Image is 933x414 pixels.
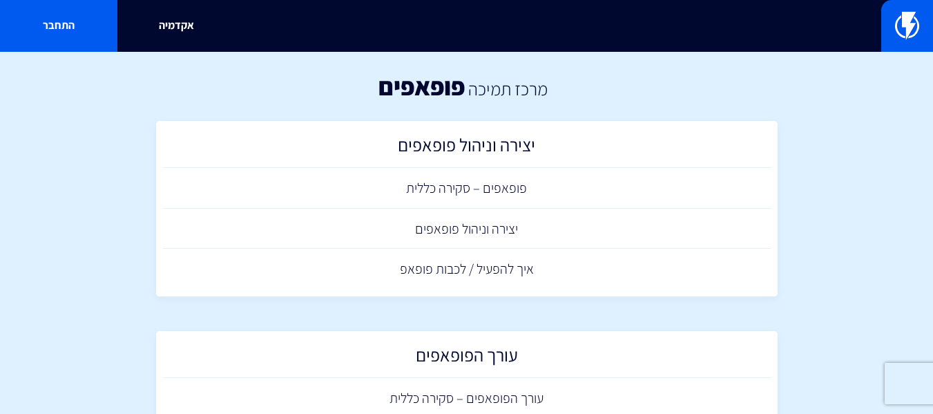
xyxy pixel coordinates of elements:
a: יצירה וניהול פופאפים [163,128,771,169]
a: יצירה וניהול פופאפים [163,209,771,250]
h1: פופאפים [378,73,465,100]
h2: יצירה וניהול פופאפים [170,135,764,162]
input: חיפוש מהיר... [186,10,747,42]
a: מרכז תמיכה [468,77,548,100]
a: פופאפים – סקירה כללית [163,168,771,209]
h2: עורך הפופאפים [170,345,764,372]
a: עורך הפופאפים [163,338,771,379]
a: איך להפעיל / לכבות פופאפ [163,249,771,290]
